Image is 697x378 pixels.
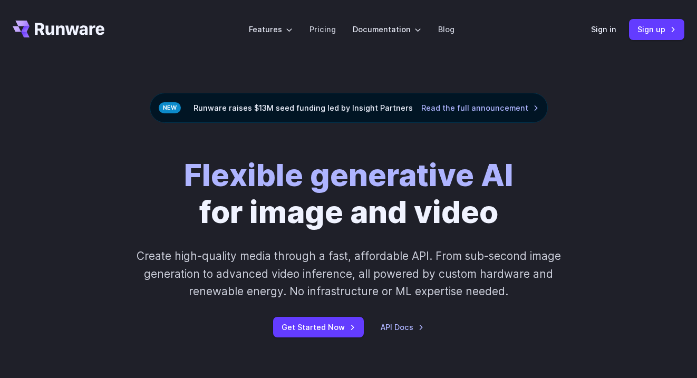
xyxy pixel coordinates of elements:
a: Go to / [13,21,104,37]
h1: for image and video [184,157,514,230]
label: Features [249,23,293,35]
a: Pricing [309,23,336,35]
a: Read the full announcement [421,102,539,114]
a: Sign in [591,23,616,35]
a: API Docs [381,321,424,333]
a: Sign up [629,19,684,40]
p: Create high-quality media through a fast, affordable API. From sub-second image generation to adv... [133,247,563,300]
div: Runware raises $13M seed funding led by Insight Partners [150,93,548,123]
a: Blog [438,23,454,35]
a: Get Started Now [273,317,364,337]
label: Documentation [353,23,421,35]
strong: Flexible generative AI [184,156,514,193]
